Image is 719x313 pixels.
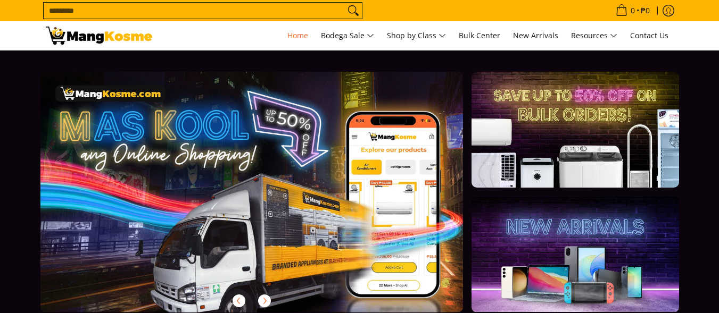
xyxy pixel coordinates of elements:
a: New Arrivals [508,21,564,50]
button: Next [253,289,276,312]
span: Bodega Sale [321,29,374,43]
a: Contact Us [625,21,674,50]
span: • [613,5,653,16]
span: Resources [571,29,617,43]
span: ₱0 [639,7,651,14]
a: Home [282,21,313,50]
button: Search [345,3,362,19]
span: Bulk Center [459,30,500,40]
span: New Arrivals [513,30,558,40]
a: Bodega Sale [316,21,379,50]
a: Bulk Center [453,21,506,50]
button: Previous [227,289,251,312]
a: Resources [566,21,623,50]
span: Shop by Class [387,29,446,43]
a: Shop by Class [382,21,451,50]
span: Home [287,30,308,40]
nav: Main Menu [163,21,674,50]
img: Mang Kosme: Your Home Appliances Warehouse Sale Partner! [46,27,152,45]
span: 0 [629,7,637,14]
span: Contact Us [630,30,668,40]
